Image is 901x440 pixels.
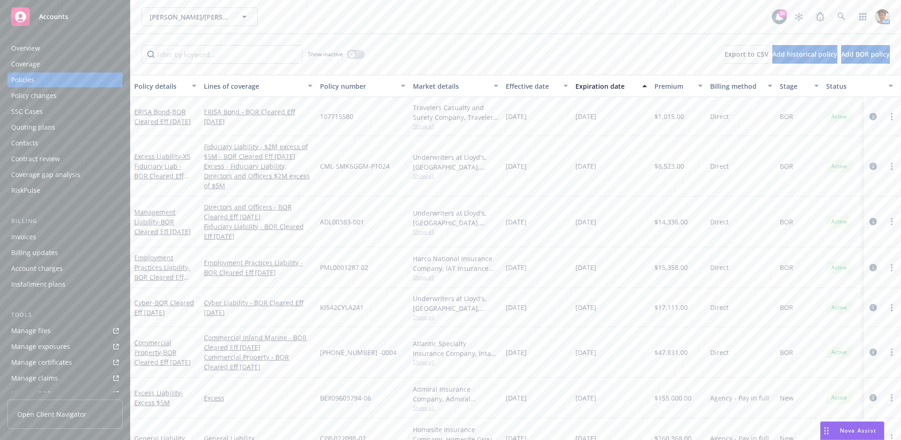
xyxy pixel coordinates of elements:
[821,422,832,440] div: Drag to move
[826,81,883,91] div: Status
[413,172,498,180] span: Show all
[506,217,527,227] span: [DATE]
[780,263,793,272] span: BOR
[868,262,879,273] a: circleInformation
[11,104,43,119] div: SSC Cases
[134,298,194,317] span: - BOR Cleared Eff [DATE]
[886,216,897,227] a: more
[830,348,849,356] span: Active
[7,339,123,354] span: Manage exposures
[316,75,409,97] button: Policy number
[7,4,123,30] a: Accounts
[134,388,183,407] a: Excess Liability
[710,112,729,121] span: Direct
[11,277,65,292] div: Installment plans
[830,217,849,226] span: Active
[886,262,897,273] a: more
[506,81,558,91] div: Effective date
[134,388,183,407] span: - Excess $5M
[7,151,123,166] a: Contract review
[142,45,302,64] input: Filter by keyword...
[39,13,68,20] span: Accounts
[320,302,364,312] span: KI542CYLA241
[7,261,123,276] a: Account charges
[11,120,55,135] div: Quoting plans
[11,387,55,401] div: Manage BORs
[502,75,572,97] button: Effective date
[651,75,706,97] button: Premium
[413,273,498,281] span: Show all
[134,253,190,291] a: Employment Practices Liability
[868,347,879,358] a: circleInformation
[868,161,879,172] a: circleInformation
[413,294,498,313] div: Underwriters at Lloyd's, [GEOGRAPHIC_DATA], [PERSON_NAME] of [GEOGRAPHIC_DATA], Evolve
[654,263,688,272] span: $15,358.00
[7,387,123,401] a: Manage BORs
[320,81,395,91] div: Policy number
[506,393,527,403] span: [DATE]
[780,81,809,91] div: Stage
[778,9,787,18] div: 30
[575,263,596,272] span: [DATE]
[830,112,849,121] span: Active
[413,152,498,172] div: Underwriters at Lloyd's, [GEOGRAPHIC_DATA], [PERSON_NAME] of [GEOGRAPHIC_DATA]
[868,216,879,227] a: circleInformation
[710,302,729,312] span: Direct
[413,122,498,130] span: Show all
[204,333,313,352] a: Commercial Inland Marine - BOR Cleared Eff [DATE]
[830,394,849,402] span: Active
[575,112,596,121] span: [DATE]
[11,72,34,87] div: Policies
[134,107,191,126] a: ERISA Bond
[886,392,897,403] a: more
[506,112,527,121] span: [DATE]
[134,338,191,367] a: Commercial Property
[204,352,313,372] a: Commercial Property - BOR Cleared Eff [DATE]
[7,371,123,386] a: Manage claims
[11,151,60,166] div: Contract review
[7,277,123,292] a: Installment plans
[654,161,684,171] span: $8,523.00
[772,45,837,64] button: Add historical policy
[868,302,879,313] a: circleInformation
[11,167,80,182] div: Coverage gap analysis
[11,323,51,338] div: Manage files
[204,142,313,161] a: Fiduciary Liability - $2M excess of $5M - BOR Cleared Eff [DATE]
[886,161,897,172] a: more
[7,104,123,119] a: SSC Cases
[654,81,692,91] div: Premium
[131,75,200,97] button: Policy details
[780,302,793,312] span: BOR
[790,7,808,26] a: Stop snowing
[506,302,527,312] span: [DATE]
[506,263,527,272] span: [DATE]
[506,161,527,171] span: [DATE]
[11,355,72,370] div: Manage certificates
[134,263,190,291] span: - BOR Cleared Eff [DATE]
[868,111,879,122] a: circleInformation
[200,75,316,97] button: Lines of coverage
[575,348,596,357] span: [DATE]
[204,258,313,277] a: Employment Practices Liability - BOR Cleared Eff [DATE]
[575,217,596,227] span: [DATE]
[7,355,123,370] a: Manage certificates
[654,302,688,312] span: $17,111.00
[780,348,793,357] span: BOR
[11,183,40,198] div: RiskPulse
[710,393,769,403] span: Agency - Pay in full
[841,45,890,64] button: Add BOR policy
[204,161,313,190] a: Excess - Fiduciary Liability, Directors and Officers $2M excess of $5M
[413,384,498,404] div: Admiral Insurance Company, Admiral Insurance Group ([PERSON_NAME] Corporation), Brown & Riding In...
[710,263,729,272] span: Direct
[413,103,498,122] div: Travelers Casualty and Surety Company, Travelers Insurance
[320,161,390,171] span: CML-SMK6GGM-P1024
[150,12,230,22] span: [PERSON_NAME]/[PERSON_NAME] Construction, Inc.
[575,81,637,91] div: Expiration date
[204,107,313,126] a: ERISA Bond - BOR Cleared Eff [DATE]
[7,310,123,320] div: Tools
[830,303,849,312] span: Active
[572,75,651,97] button: Expiration date
[886,302,897,313] a: more
[820,421,884,440] button: Nova Assist
[413,313,498,321] span: Show all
